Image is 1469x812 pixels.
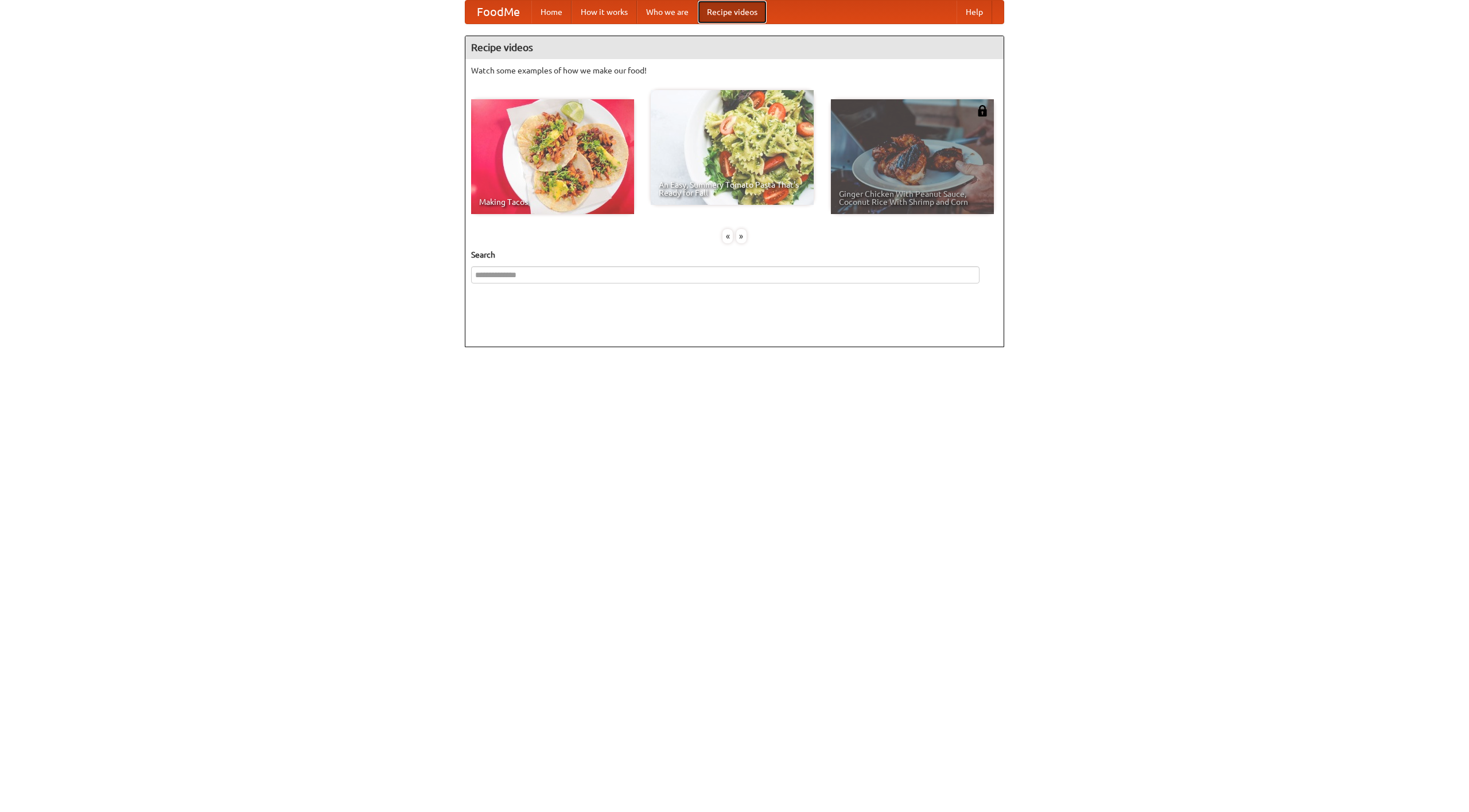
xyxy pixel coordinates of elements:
a: Who we are [637,1,698,24]
a: Help [957,1,992,24]
a: Recipe videos [698,1,767,24]
div: « [722,229,733,243]
div: » [736,229,747,243]
span: An Easy, Summery Tomato Pasta That's Ready for Fall [659,181,806,197]
a: An Easy, Summery Tomato Pasta That's Ready for Fall [651,90,814,205]
img: 483408.png [977,105,988,116]
p: Watch some examples of how we make our food! [471,65,998,76]
a: Home [531,1,572,24]
h5: Search [471,249,998,261]
h4: Recipe videos [465,36,1004,59]
a: FoodMe [465,1,531,24]
a: Making Tacos [471,99,634,214]
a: How it works [572,1,637,24]
span: Making Tacos [479,198,626,206]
